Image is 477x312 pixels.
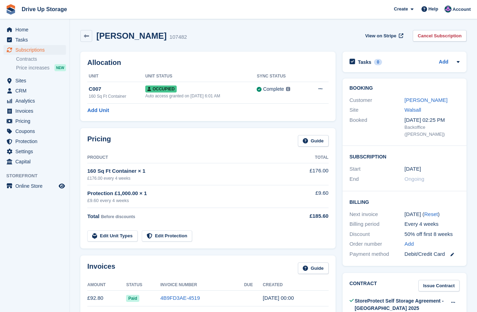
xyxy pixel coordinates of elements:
[3,147,66,156] a: menu
[244,280,263,291] th: Due
[15,147,57,156] span: Settings
[15,136,57,146] span: Protection
[6,172,69,179] span: Storefront
[350,198,460,205] h2: Billing
[394,6,408,13] span: Create
[58,182,66,190] a: Preview store
[350,86,460,91] h2: Booking
[257,71,307,82] th: Sync Status
[126,295,139,302] span: Paid
[96,31,167,40] h2: [PERSON_NAME]
[439,58,448,66] a: Add
[89,93,145,99] div: 160 Sq Ft Container
[445,6,452,13] img: Andy
[6,4,16,15] img: stora-icon-8386f47178a22dfd0bd8f6a31ec36ba5ce8667c1dd55bd0f319d3a0aa187defe.svg
[145,93,257,99] div: Auto access granted on [DATE] 6:01 AM
[292,152,329,163] th: Total
[3,136,66,146] a: menu
[16,64,66,72] a: Price increases NEW
[15,181,57,191] span: Online Store
[3,181,66,191] a: menu
[87,152,292,163] th: Product
[87,135,111,147] h2: Pricing
[15,96,57,106] span: Analytics
[87,190,292,198] div: Protection £1,000.00 × 1
[404,176,424,182] span: Ongoing
[292,212,329,220] div: £185.60
[87,71,145,82] th: Unit
[87,197,292,204] div: £9.60 every 4 weeks
[404,124,460,138] div: Backoffice ([PERSON_NAME])
[87,167,292,175] div: 160 Sq Ft Container × 1
[404,97,447,103] a: [PERSON_NAME]
[145,71,257,82] th: Unit Status
[355,297,447,312] div: StoreProtect Self Storage Agreement - [GEOGRAPHIC_DATA] 2025
[15,45,57,55] span: Subscriptions
[3,96,66,106] a: menu
[374,59,382,65] div: 0
[350,230,405,238] div: Discount
[87,213,100,219] span: Total
[3,116,66,126] a: menu
[16,56,66,62] a: Contracts
[350,96,405,104] div: Customer
[404,107,421,113] a: Walsall
[15,157,57,166] span: Capital
[160,280,244,291] th: Invoice Number
[292,163,329,185] td: £176.00
[404,220,460,228] div: Every 4 weeks
[87,262,115,274] h2: Invoices
[16,65,50,71] span: Price increases
[358,59,372,65] h2: Tasks
[15,126,57,136] span: Coupons
[350,116,405,138] div: Booked
[87,175,292,181] div: £176.00 every 4 weeks
[404,240,414,248] a: Add
[89,85,145,93] div: C007
[413,30,467,42] a: Cancel Subscription
[3,86,66,96] a: menu
[3,35,66,45] a: menu
[298,135,329,147] a: Guide
[15,35,57,45] span: Tasks
[15,106,57,116] span: Invoices
[424,211,438,217] a: Reset
[263,280,329,291] th: Created
[15,116,57,126] span: Pricing
[453,6,471,13] span: Account
[87,230,138,242] a: Edit Unit Types
[101,214,135,219] span: Before discounts
[160,295,200,301] a: 4B9FD3AE-4519
[15,25,57,35] span: Home
[298,262,329,274] a: Guide
[350,210,405,218] div: Next invoice
[404,116,460,124] div: [DATE] 02:25 PM
[87,59,329,67] h2: Allocation
[418,280,460,291] a: Issue Contract
[350,220,405,228] div: Billing period
[350,106,405,114] div: Site
[15,86,57,96] span: CRM
[404,165,421,173] time: 2025-09-10 23:00:00 UTC
[87,106,109,114] a: Add Unit
[365,32,396,39] span: View on Stripe
[3,157,66,166] a: menu
[362,30,405,42] a: View on Stripe
[87,280,126,291] th: Amount
[350,153,460,160] h2: Subscription
[126,280,160,291] th: Status
[350,240,405,248] div: Order number
[404,250,460,258] div: Debit/Credit Card
[263,295,294,301] time: 2025-09-10 23:00:42 UTC
[350,175,405,183] div: End
[404,210,460,218] div: [DATE] ( )
[3,45,66,55] a: menu
[350,165,405,173] div: Start
[3,126,66,136] a: menu
[286,87,290,91] img: icon-info-grey-7440780725fd019a000dd9b08b2336e03edf1995a4989e88bcd33f0948082b44.svg
[15,76,57,86] span: Sites
[350,280,377,291] h2: Contract
[19,3,70,15] a: Drive Up Storage
[169,33,187,41] div: 107482
[54,64,66,71] div: NEW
